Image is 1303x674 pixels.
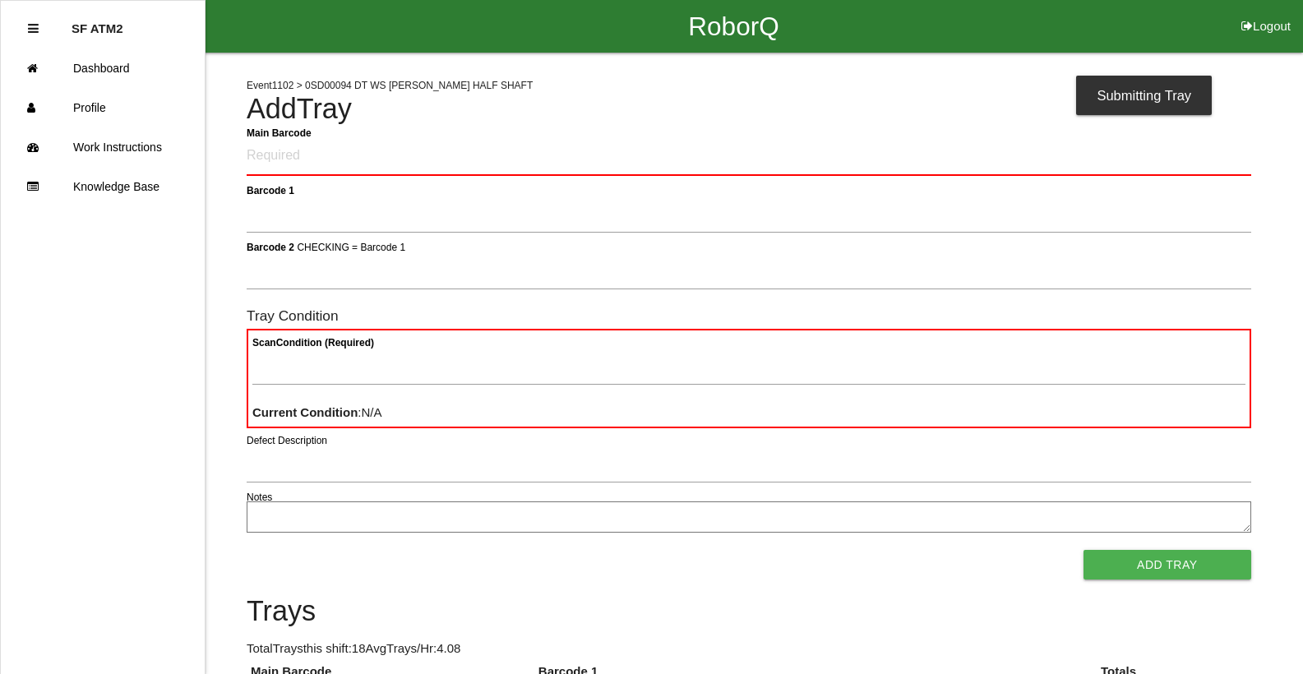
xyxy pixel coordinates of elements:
label: Notes [247,490,272,505]
p: Total Trays this shift: 18 Avg Trays /Hr: 4.08 [247,639,1251,658]
input: Required [247,137,1251,176]
b: Scan Condition (Required) [252,337,374,349]
h4: Trays [247,596,1251,627]
b: Barcode 1 [247,184,294,196]
a: Knowledge Base [1,167,205,206]
a: Dashboard [1,48,205,88]
a: Work Instructions [1,127,205,167]
b: Current Condition [252,405,358,419]
h4: Add Tray [247,94,1251,125]
div: Close [28,9,39,48]
span: CHECKING = Barcode 1 [297,241,405,252]
b: Main Barcode [247,127,312,138]
a: Profile [1,88,205,127]
span: Event 1102 > 0SD00094 DT WS [PERSON_NAME] HALF SHAFT [247,80,533,91]
label: Defect Description [247,433,327,448]
h6: Tray Condition [247,308,1251,324]
p: SF ATM2 [72,9,123,35]
button: Add Tray [1084,550,1251,579]
div: Submitting Tray [1076,76,1212,115]
b: Barcode 2 [247,241,294,252]
span: : N/A [252,405,382,419]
